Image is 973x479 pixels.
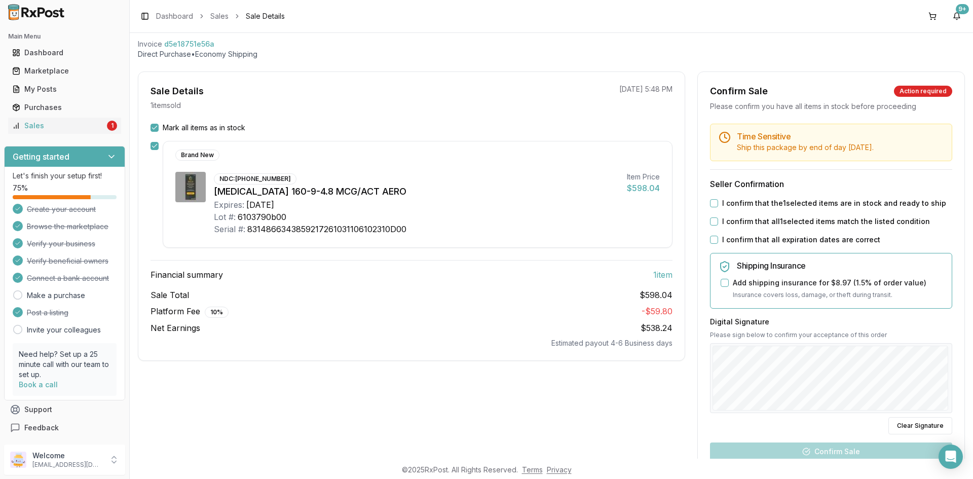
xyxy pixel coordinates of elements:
[151,269,223,281] span: Financial summary
[710,331,952,339] p: Please sign below to confirm your acceptance of this order
[547,465,572,474] a: Privacy
[4,81,125,97] button: My Posts
[949,8,965,24] button: 9+
[710,101,952,112] div: Please confirm you have all items in stock before proceeding
[27,290,85,301] a: Make a purchase
[733,290,944,300] p: Insurance covers loss, damage, or theft during transit.
[722,216,930,227] label: I confirm that all 1 selected items match the listed condition
[151,289,189,301] span: Sale Total
[641,323,672,333] span: $538.24
[737,143,874,152] span: Ship this package by end of day [DATE] .
[27,222,108,232] span: Browse the marketplace
[4,400,125,419] button: Support
[27,325,101,335] a: Invite your colleagues
[8,62,121,80] a: Marketplace
[164,39,214,49] span: d5e18751e56a
[737,262,944,270] h5: Shipping Insurance
[733,278,926,288] label: Add shipping insurance for $8.97 ( 1.5 % of order value)
[13,183,28,193] span: 75 %
[4,118,125,134] button: Sales1
[151,305,229,318] span: Platform Fee
[138,39,162,49] div: Invoice
[246,199,274,211] div: [DATE]
[722,198,946,208] label: I confirm that the 1 selected items are in stock and ready to ship
[156,11,285,21] nav: breadcrumb
[4,45,125,61] button: Dashboard
[710,178,952,190] h3: Seller Confirmation
[19,380,58,389] a: Book a call
[653,269,672,281] span: 1 item
[238,211,286,223] div: 6103790b00
[156,11,193,21] a: Dashboard
[214,199,244,211] div: Expires:
[640,289,672,301] span: $598.04
[12,121,105,131] div: Sales
[246,11,285,21] span: Sale Details
[619,84,672,94] p: [DATE] 5:48 PM
[4,63,125,79] button: Marketplace
[12,66,117,76] div: Marketplace
[175,150,219,161] div: Brand New
[642,306,672,316] span: - $59.80
[13,151,69,163] h3: Getting started
[8,44,121,62] a: Dashboard
[247,223,406,235] div: 8314866343859217261031106102310D00
[214,223,245,235] div: Serial #:
[210,11,229,21] a: Sales
[27,273,109,283] span: Connect a bank account
[627,172,660,182] div: Item Price
[32,461,103,469] p: [EMAIL_ADDRESS][DOMAIN_NAME]
[27,256,108,266] span: Verify beneficial owners
[151,84,204,98] div: Sale Details
[627,182,660,194] div: $598.04
[214,211,236,223] div: Lot #:
[4,99,125,116] button: Purchases
[8,32,121,41] h2: Main Menu
[214,173,296,185] div: NDC: [PHONE_NUMBER]
[151,322,200,334] span: Net Earnings
[163,123,245,133] label: Mark all items as in stock
[956,4,969,14] div: 9+
[13,171,117,181] p: Let's finish your setup first!
[32,451,103,461] p: Welcome
[205,307,229,318] div: 10 %
[151,338,672,348] div: Estimated payout 4-6 Business days
[894,86,952,97] div: Action required
[138,49,965,59] p: Direct Purchase • Economy Shipping
[4,4,69,20] img: RxPost Logo
[24,423,59,433] span: Feedback
[10,452,26,468] img: User avatar
[12,48,117,58] div: Dashboard
[151,100,181,110] p: 1 item sold
[888,417,952,434] button: Clear Signature
[12,84,117,94] div: My Posts
[107,121,117,131] div: 1
[8,117,121,135] a: Sales1
[19,349,110,380] p: Need help? Set up a 25 minute call with our team to set up.
[175,172,206,202] img: Breztri Aerosphere 160-9-4.8 MCG/ACT AERO
[522,465,543,474] a: Terms
[4,419,125,437] button: Feedback
[710,84,768,98] div: Confirm Sale
[737,132,944,140] h5: Time Sensitive
[710,317,952,327] h3: Digital Signature
[27,308,68,318] span: Post a listing
[27,204,96,214] span: Create your account
[214,185,619,199] div: [MEDICAL_DATA] 160-9-4.8 MCG/ACT AERO
[8,98,121,117] a: Purchases
[939,445,963,469] div: Open Intercom Messenger
[8,80,121,98] a: My Posts
[12,102,117,113] div: Purchases
[27,239,95,249] span: Verify your business
[722,235,880,245] label: I confirm that all expiration dates are correct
